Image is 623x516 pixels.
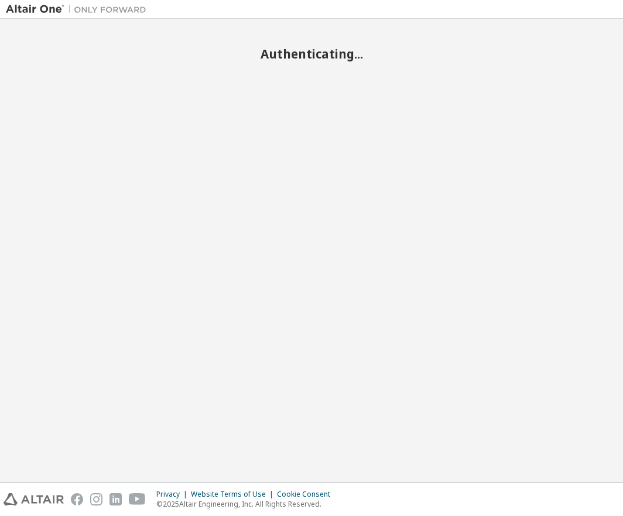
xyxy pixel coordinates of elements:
div: Privacy [156,490,191,499]
img: facebook.svg [71,493,83,505]
img: Altair One [6,4,152,15]
h2: Authenticating... [6,46,617,61]
img: instagram.svg [90,493,102,505]
div: Website Terms of Use [191,490,277,499]
img: altair_logo.svg [4,493,64,505]
div: Cookie Consent [277,490,337,499]
img: linkedin.svg [109,493,122,505]
p: © 2025 Altair Engineering, Inc. All Rights Reserved. [156,499,337,509]
img: youtube.svg [129,493,146,505]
